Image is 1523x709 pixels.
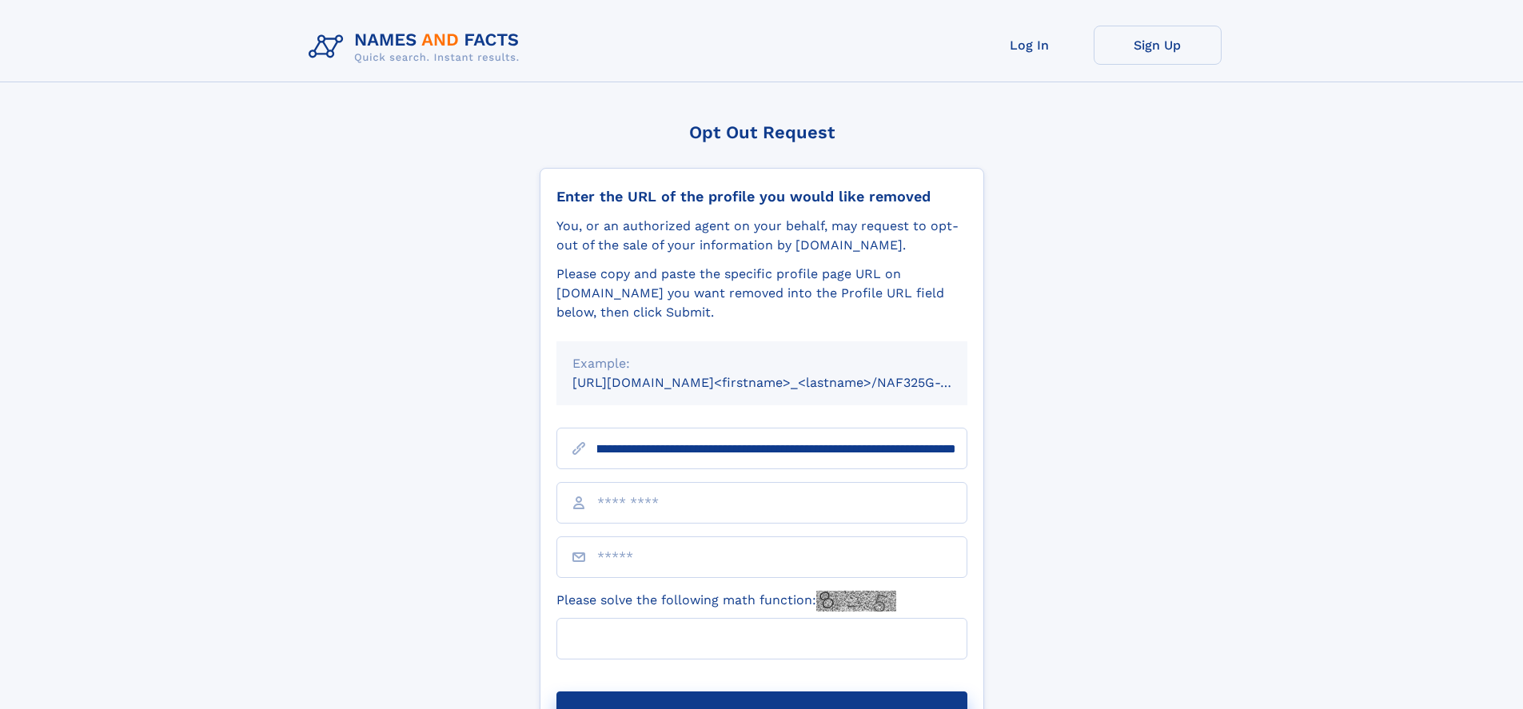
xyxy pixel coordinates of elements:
[572,375,998,390] small: [URL][DOMAIN_NAME]<firstname>_<lastname>/NAF325G-xxxxxxxx
[572,354,951,373] div: Example:
[302,26,532,69] img: Logo Names and Facts
[556,591,896,611] label: Please solve the following math function:
[966,26,1094,65] a: Log In
[1094,26,1222,65] a: Sign Up
[556,188,967,205] div: Enter the URL of the profile you would like removed
[556,217,967,255] div: You, or an authorized agent on your behalf, may request to opt-out of the sale of your informatio...
[556,265,967,322] div: Please copy and paste the specific profile page URL on [DOMAIN_NAME] you want removed into the Pr...
[540,122,984,142] div: Opt Out Request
